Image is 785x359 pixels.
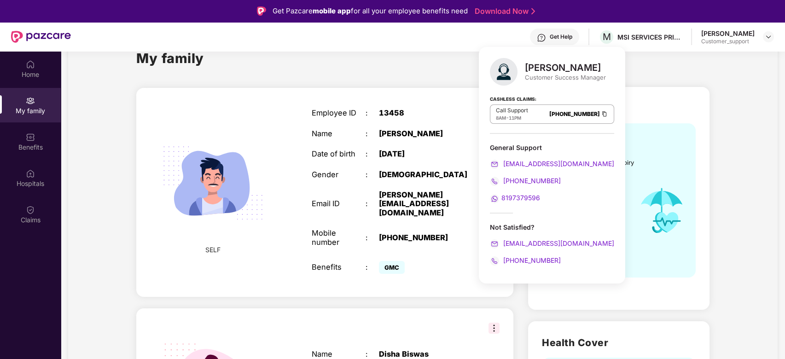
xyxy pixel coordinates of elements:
[26,96,35,105] img: svg+xml;base64,PHN2ZyB3aWR0aD0iMjAiIGhlaWdodD0iMjAiIHZpZXdCb3g9IjAgMCAyMCAyMCIgZmlsbD0ibm9uZSIgeG...
[26,169,35,178] img: svg+xml;base64,PHN2ZyBpZD0iSG9zcGl0YWxzIiB4bWxucz0iaHR0cDovL3d3dy53My5vcmcvMjAwMC9zdmciIHdpZHRoPS...
[601,110,608,118] img: Clipboard Icon
[765,33,772,41] img: svg+xml;base64,PHN2ZyBpZD0iRHJvcGRvd24tMzJ4MzIiIHhtbG5zPSJodHRwOi8vd3d3LnczLm9yZy8yMDAwL3N2ZyIgd2...
[366,170,379,179] div: :
[496,114,528,122] div: -
[475,6,532,16] a: Download Now
[490,160,499,169] img: svg+xml;base64,PHN2ZyB4bWxucz0iaHR0cDovL3d3dy53My5vcmcvMjAwMC9zdmciIHdpZHRoPSIyMCIgaGVpZ2h0PSIyMC...
[490,93,536,104] strong: Cashless Claims:
[366,109,379,117] div: :
[312,129,365,138] div: Name
[312,350,365,359] div: Name
[379,109,473,117] div: 13458
[549,110,600,117] a: [PHONE_NUMBER]
[366,199,379,208] div: :
[379,191,473,217] div: [PERSON_NAME][EMAIL_ADDRESS][DOMAIN_NAME]
[366,263,379,272] div: :
[501,194,540,202] span: 8197379596
[379,129,473,138] div: [PERSON_NAME]
[151,121,275,245] img: svg+xml;base64,PHN2ZyB4bWxucz0iaHR0cDovL3d3dy53My5vcmcvMjAwMC9zdmciIHdpZHRoPSIyMjQiIGhlaWdodD0iMT...
[490,223,614,232] div: Not Satisfied?
[312,109,365,117] div: Employee ID
[379,233,473,242] div: [PHONE_NUMBER]
[490,239,499,249] img: svg+xml;base64,PHN2ZyB4bWxucz0iaHR0cDovL3d3dy53My5vcmcvMjAwMC9zdmciIHdpZHRoPSIyMCIgaGVpZ2h0PSIyMC...
[313,6,351,15] strong: mobile app
[631,177,693,244] img: icon
[379,150,473,158] div: [DATE]
[312,229,365,247] div: Mobile number
[509,115,521,121] span: 11PM
[490,143,614,203] div: General Support
[257,6,266,16] img: Logo
[312,199,365,208] div: Email ID
[501,160,614,168] span: [EMAIL_ADDRESS][DOMAIN_NAME]
[537,33,546,42] img: svg+xml;base64,PHN2ZyBpZD0iSGVscC0zMngzMiIgeG1sbnM9Imh0dHA6Ly93d3cudzMub3JnLzIwMDAvc3ZnIiB3aWR0aD...
[490,256,561,264] a: [PHONE_NUMBER]
[26,60,35,69] img: svg+xml;base64,PHN2ZyBpZD0iSG9tZSIgeG1sbnM9Imh0dHA6Ly93d3cudzMub3JnLzIwMDAvc3ZnIiB3aWR0aD0iMjAiIG...
[366,350,379,359] div: :
[501,239,614,247] span: [EMAIL_ADDRESS][DOMAIN_NAME]
[490,58,518,86] img: svg+xml;base64,PHN2ZyB4bWxucz0iaHR0cDovL3d3dy53My5vcmcvMjAwMC9zdmciIHhtbG5zOnhsaW5rPSJodHRwOi8vd3...
[205,245,221,255] span: SELF
[701,38,755,45] div: Customer_support
[379,170,473,179] div: [DEMOGRAPHIC_DATA]
[617,33,682,41] div: MSI SERVICES PRIVATE LIMITED
[490,143,614,152] div: General Support
[312,263,365,272] div: Benefits
[366,233,379,242] div: :
[26,205,35,214] img: svg+xml;base64,PHN2ZyBpZD0iQ2xhaW0iIHhtbG5zPSJodHRwOi8vd3d3LnczLm9yZy8yMDAwL3N2ZyIgd2lkdGg9IjIwIi...
[525,62,606,73] div: [PERSON_NAME]
[136,48,204,69] h1: My family
[490,239,614,247] a: [EMAIL_ADDRESS][DOMAIN_NAME]
[379,261,405,274] span: GMC
[525,73,606,81] div: Customer Success Manager
[490,223,614,266] div: Not Satisfied?
[490,160,614,168] a: [EMAIL_ADDRESS][DOMAIN_NAME]
[366,150,379,158] div: :
[701,29,755,38] div: [PERSON_NAME]
[490,256,499,266] img: svg+xml;base64,PHN2ZyB4bWxucz0iaHR0cDovL3d3dy53My5vcmcvMjAwMC9zdmciIHdpZHRoPSIyMCIgaGVpZ2h0PSIyMC...
[496,107,528,114] p: Call Support
[490,177,561,185] a: [PHONE_NUMBER]
[603,31,611,42] span: M
[531,6,535,16] img: Stroke
[501,256,561,264] span: [PHONE_NUMBER]
[488,323,500,334] img: svg+xml;base64,PHN2ZyB3aWR0aD0iMzIiIGhlaWdodD0iMzIiIHZpZXdCb3g9IjAgMCAzMiAzMiIgZmlsbD0ibm9uZSIgeG...
[501,177,561,185] span: [PHONE_NUMBER]
[11,31,71,43] img: New Pazcare Logo
[496,115,506,121] span: 8AM
[312,150,365,158] div: Date of birth
[490,194,540,202] a: 8197379596
[273,6,468,17] div: Get Pazcare for all your employee benefits need
[26,133,35,142] img: svg+xml;base64,PHN2ZyBpZD0iQmVuZWZpdHMiIHhtbG5zPSJodHRwOi8vd3d3LnczLm9yZy8yMDAwL3N2ZyIgd2lkdGg9Ij...
[550,33,572,41] div: Get Help
[379,350,473,359] div: Disha Biswas
[542,335,695,350] h2: Health Cover
[312,170,365,179] div: Gender
[490,177,499,186] img: svg+xml;base64,PHN2ZyB4bWxucz0iaHR0cDovL3d3dy53My5vcmcvMjAwMC9zdmciIHdpZHRoPSIyMCIgaGVpZ2h0PSIyMC...
[366,129,379,138] div: :
[490,194,499,203] img: svg+xml;base64,PHN2ZyB4bWxucz0iaHR0cDovL3d3dy53My5vcmcvMjAwMC9zdmciIHdpZHRoPSIyMCIgaGVpZ2h0PSIyMC...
